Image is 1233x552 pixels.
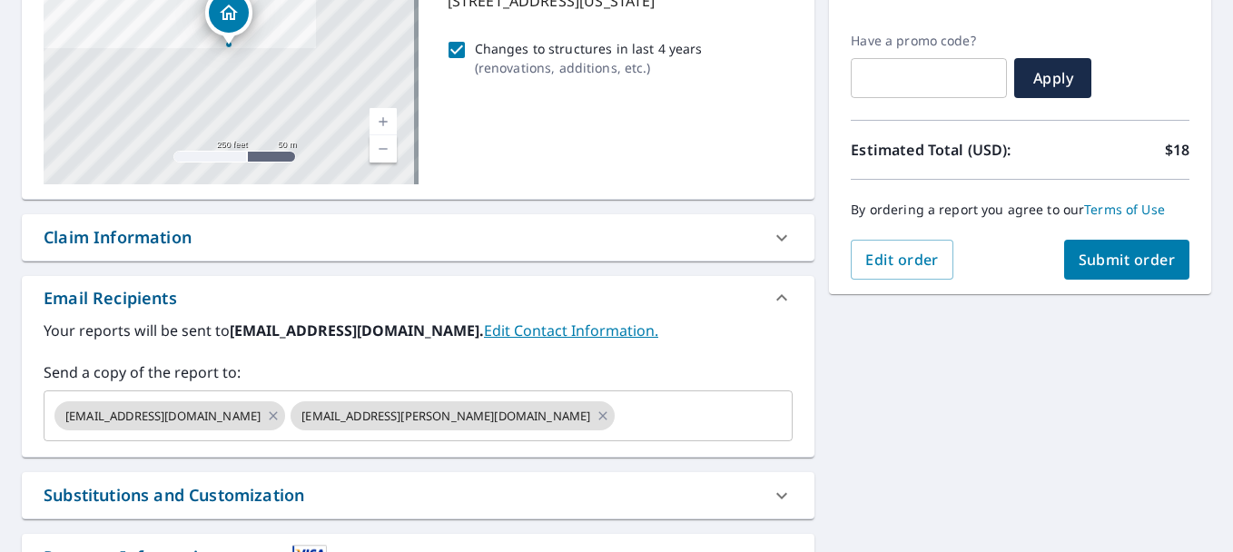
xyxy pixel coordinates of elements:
p: Changes to structures in last 4 years [475,39,703,58]
div: Claim Information [44,225,192,250]
button: Submit order [1064,240,1190,280]
p: By ordering a report you agree to our [851,202,1189,218]
button: Edit order [851,240,953,280]
div: Email Recipients [22,276,814,320]
div: Substitutions and Customization [44,483,304,508]
span: Submit order [1079,250,1176,270]
div: [EMAIL_ADDRESS][DOMAIN_NAME] [54,401,285,430]
a: EditContactInfo [484,320,658,340]
span: [EMAIL_ADDRESS][PERSON_NAME][DOMAIN_NAME] [291,408,601,425]
span: Edit order [865,250,939,270]
p: ( renovations, additions, etc. ) [475,58,703,77]
button: Apply [1014,58,1091,98]
b: [EMAIL_ADDRESS][DOMAIN_NAME]. [230,320,484,340]
p: $18 [1165,139,1189,161]
label: Have a promo code? [851,33,1007,49]
a: Terms of Use [1084,201,1165,218]
div: Email Recipients [44,286,177,310]
div: Substitutions and Customization [22,472,814,518]
span: Apply [1029,68,1077,88]
a: Current Level 17, Zoom In [370,108,397,135]
div: [EMAIL_ADDRESS][PERSON_NAME][DOMAIN_NAME] [291,401,615,430]
div: Claim Information [22,214,814,261]
span: [EMAIL_ADDRESS][DOMAIN_NAME] [54,408,271,425]
p: Estimated Total (USD): [851,139,1020,161]
label: Send a copy of the report to: [44,361,793,383]
a: Current Level 17, Zoom Out [370,135,397,163]
label: Your reports will be sent to [44,320,793,341]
